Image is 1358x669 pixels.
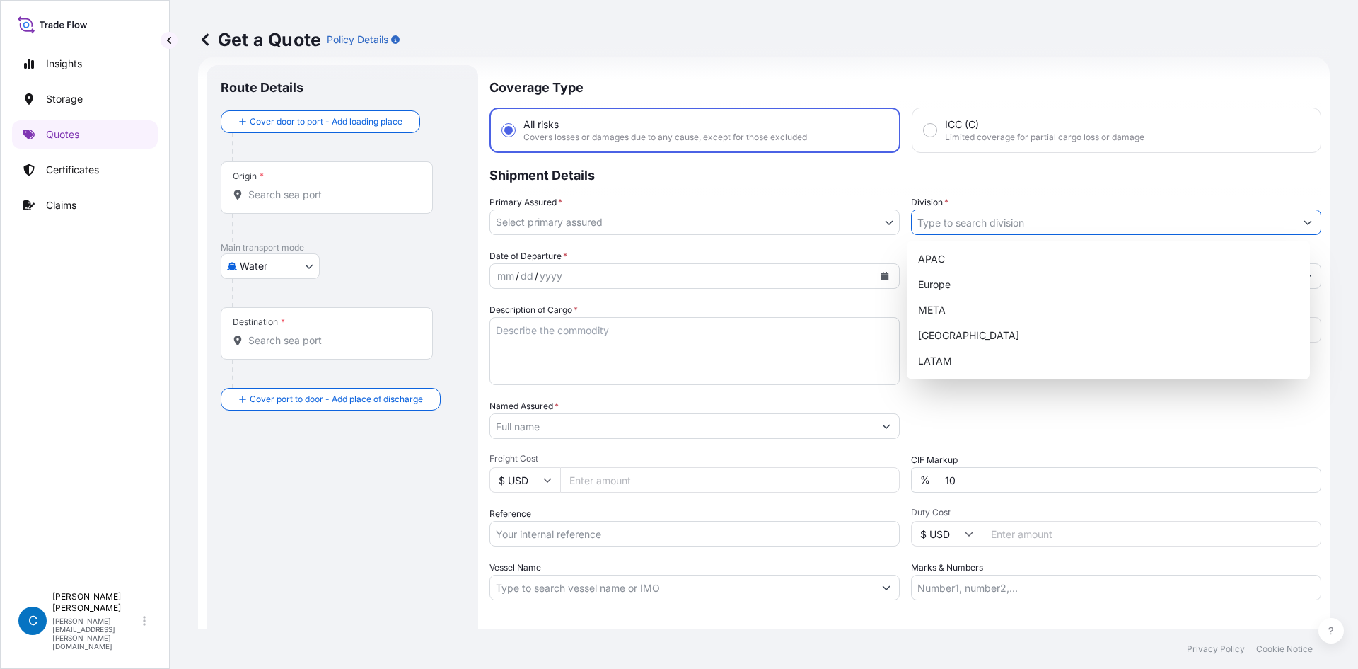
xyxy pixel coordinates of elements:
[489,453,900,464] span: Freight Cost
[1187,644,1245,655] p: Privacy Policy
[1295,210,1321,235] button: Show suggestions
[516,268,519,285] div: /
[489,195,562,210] span: Primary Assured
[250,115,402,129] span: Cover door to port - Add loading place
[46,127,79,142] p: Quotes
[911,467,939,493] div: %
[28,614,37,628] span: C
[233,171,264,182] div: Origin
[489,629,1321,640] p: Letter of Credit
[982,521,1321,547] input: Enter amount
[46,57,82,71] p: Insights
[250,392,423,406] span: Cover port to door - Add place of discharge
[489,561,541,575] label: Vessel Name
[538,268,564,285] div: year,
[489,65,1321,108] p: Coverage Type
[46,198,76,212] p: Claims
[490,413,874,439] input: Full name
[560,467,900,493] input: Enter amount
[874,413,899,439] button: Show suggestions
[489,399,559,413] label: Named Assured
[489,521,900,547] input: Your internal reference
[52,591,140,614] p: [PERSON_NAME] [PERSON_NAME]
[248,188,415,202] input: Origin
[912,272,1305,297] div: Europe
[912,348,1305,374] div: LATAM
[221,79,303,96] p: Route Details
[496,268,516,285] div: month,
[945,118,979,132] span: ICC (C)
[912,323,1305,348] div: [GEOGRAPHIC_DATA]
[911,561,983,575] label: Marks & Numbers
[874,265,896,287] button: Calendar
[46,92,83,106] p: Storage
[489,507,531,521] label: Reference
[945,132,1144,143] span: Limited coverage for partial cargo loss or damage
[489,153,1321,195] p: Shipment Details
[240,259,267,273] span: Water
[911,195,948,210] label: Division
[523,132,807,143] span: Covers losses or damages due to any cause, except for those excluded
[1256,644,1313,655] p: Cookie Notice
[221,253,320,279] button: Select transport
[233,316,285,328] div: Destination
[519,268,535,285] div: day,
[198,28,321,51] p: Get a Quote
[912,297,1305,323] div: META
[221,242,464,253] p: Main transport mode
[490,575,874,600] input: Type to search vessel name or IMO
[874,575,899,600] button: Show suggestions
[912,246,1305,272] div: APAC
[46,163,99,177] p: Certificates
[496,215,603,229] span: Select primary assured
[327,33,388,47] p: Policy Details
[523,118,559,132] span: All risks
[489,249,567,263] span: Date of Departure
[489,303,578,317] label: Description of Cargo
[911,453,958,467] label: CIF Markup
[911,507,1321,518] span: Duty Cost
[911,575,1321,600] input: Number1, number2,...
[912,246,1305,374] div: Suggestions
[52,617,140,651] p: [PERSON_NAME][EMAIL_ADDRESS][PERSON_NAME][DOMAIN_NAME]
[248,333,415,348] input: Destination
[939,467,1321,493] input: Enter percentage
[535,268,538,285] div: /
[912,210,1295,235] input: Type to search division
